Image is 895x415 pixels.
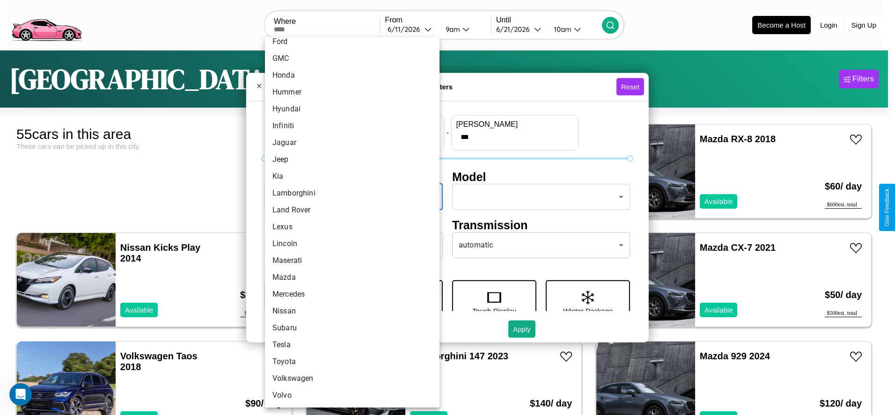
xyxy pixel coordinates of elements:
[265,370,440,387] li: Volkswagen
[884,189,890,226] div: Give Feedback
[265,185,440,202] li: Lamborghini
[265,33,440,50] li: Ford
[265,168,440,185] li: Kia
[265,101,440,117] li: Hyundai
[265,353,440,370] li: Toyota
[265,117,440,134] li: Infiniti
[265,286,440,303] li: Mercedes
[265,320,440,336] li: Subaru
[265,269,440,286] li: Mazda
[265,84,440,101] li: Hummer
[265,303,440,320] li: Nissan
[265,218,440,235] li: Lexus
[265,387,440,404] li: Volvo
[265,151,440,168] li: Jeep
[265,235,440,252] li: Lincoln
[265,336,440,353] li: Tesla
[265,67,440,84] li: Honda
[265,202,440,218] li: Land Rover
[265,50,440,67] li: GMC
[265,134,440,151] li: Jaguar
[265,252,440,269] li: Maserati
[9,383,32,406] iframe: Intercom live chat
